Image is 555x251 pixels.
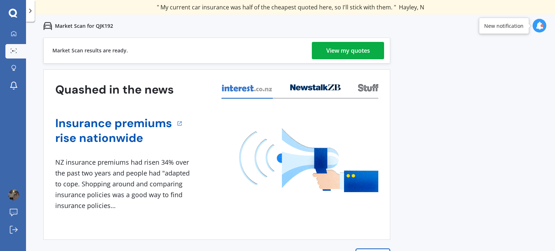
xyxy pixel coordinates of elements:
[43,22,52,30] img: car.f15378c7a67c060ca3f3.svg
[312,42,384,59] a: View my quotes
[55,157,193,211] div: NZ insurance premiums had risen 34% over the past two years and people had "adapted to cope. Shop...
[326,42,370,59] div: View my quotes
[484,22,524,29] div: New notification
[55,22,113,30] p: Market Scan for QJK192
[55,131,172,146] a: rise nationwide
[55,116,172,131] a: Insurance premiums
[239,128,378,192] img: media image
[8,190,19,200] img: ACg8ocIqBBfOG5UNbAIt37M9kUccn6di2mLL4Klv9pOJAdpICNY=s96-c
[52,38,128,63] div: Market Scan results are ready.
[55,82,174,97] h3: Quashed in the news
